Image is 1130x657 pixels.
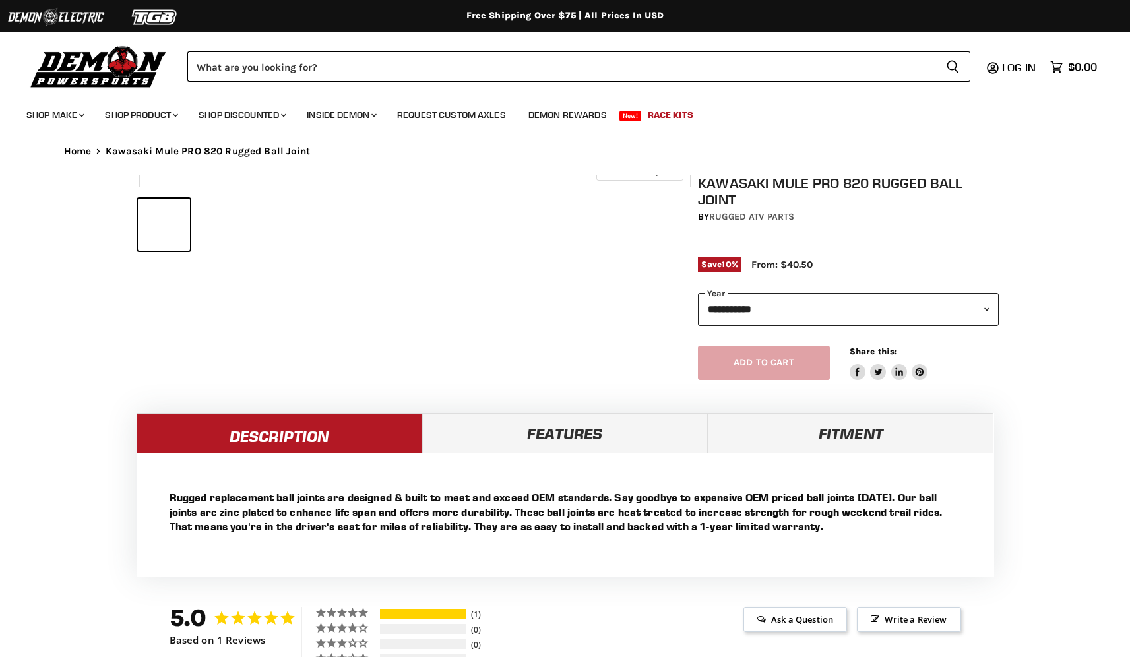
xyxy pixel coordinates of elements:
strong: 5.0 [170,604,207,632]
a: Home [64,146,92,157]
a: Shop Make [16,102,92,129]
span: Log in [1002,61,1036,74]
div: Free Shipping Over $75 | All Prices In USD [38,10,1093,22]
a: Race Kits [638,102,703,129]
div: 100% [380,609,466,619]
span: Based on 1 Reviews [170,635,266,646]
form: Product [187,51,970,82]
aside: Share this: [850,346,928,381]
span: Kawasaki Mule PRO 820 Rugged Ball Joint [106,146,310,157]
div: 5 ★ [315,607,378,618]
a: Rugged ATV Parts [709,211,794,222]
a: Description [137,413,422,453]
a: Features [422,413,708,453]
button: IMAGE thumbnail [138,199,190,251]
span: From: $40.50 [751,259,813,270]
span: Click to expand [603,166,676,176]
span: Write a Review [857,607,960,632]
img: TGB Logo 2 [106,5,204,30]
button: Search [935,51,970,82]
span: Save % [698,257,741,272]
select: year [698,293,999,325]
div: by [698,210,999,224]
nav: Breadcrumbs [38,146,1093,157]
a: Log in [996,61,1044,73]
a: Fitment [708,413,993,453]
a: $0.00 [1044,57,1104,77]
ul: Main menu [16,96,1094,129]
img: Demon Powersports [26,43,171,90]
a: Shop Discounted [189,102,294,129]
a: Shop Product [95,102,186,129]
span: $0.00 [1068,61,1097,73]
img: Demon Electric Logo 2 [7,5,106,30]
span: 10 [722,259,731,269]
div: 1 [468,609,495,620]
span: Ask a Question [743,607,847,632]
a: Demon Rewards [518,102,617,129]
a: Inside Demon [297,102,385,129]
span: New! [619,111,642,121]
p: Rugged replacement ball joints are designed & built to meet and exceed OEM standards. Say goodbye... [170,490,961,534]
a: Request Custom Axles [387,102,516,129]
input: Search [187,51,935,82]
span: Share this: [850,346,897,356]
div: 5-Star Ratings [380,609,466,619]
h1: Kawasaki Mule PRO 820 Rugged Ball Joint [698,175,999,208]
